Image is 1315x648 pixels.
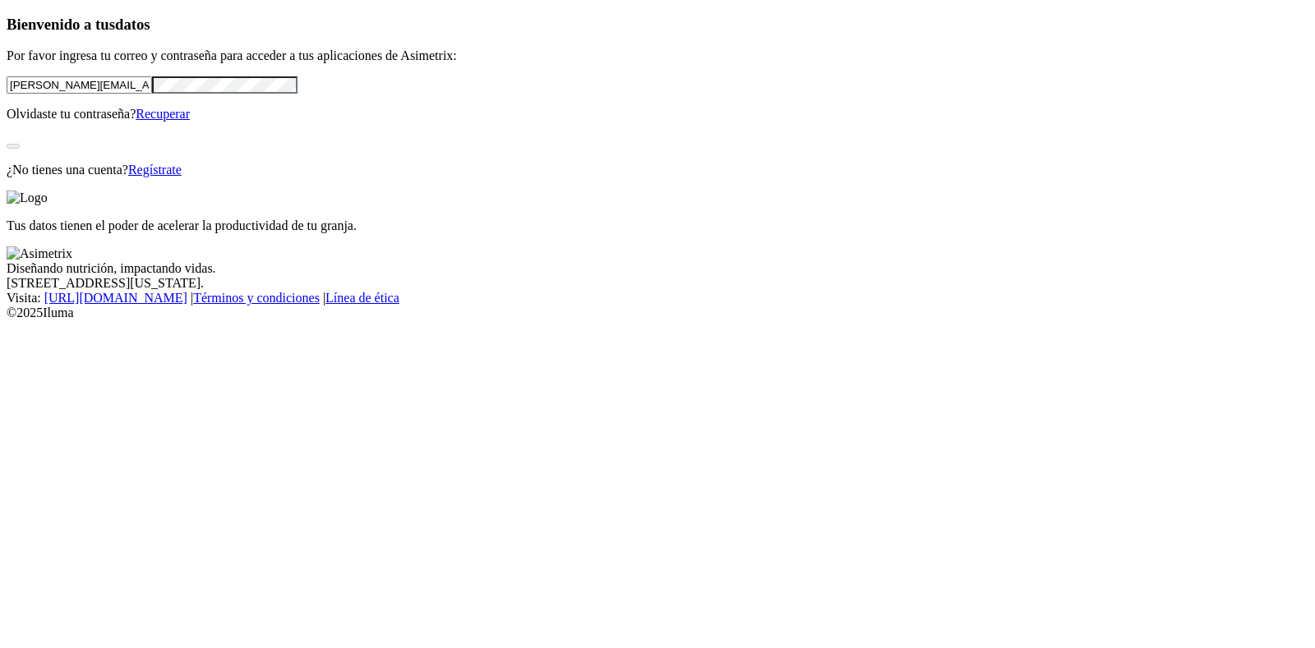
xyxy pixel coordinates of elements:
a: Recuperar [136,107,190,121]
span: datos [115,16,150,33]
a: Regístrate [128,163,182,177]
div: Visita : | | [7,291,1308,306]
p: Olvidaste tu contraseña? [7,107,1308,122]
div: © 2025 Iluma [7,306,1308,320]
img: Logo [7,191,48,205]
h3: Bienvenido a tus [7,16,1308,34]
p: ¿No tienes una cuenta? [7,163,1308,177]
p: Por favor ingresa tu correo y contraseña para acceder a tus aplicaciones de Asimetrix: [7,48,1308,63]
input: Tu correo [7,76,152,94]
div: [STREET_ADDRESS][US_STATE]. [7,276,1308,291]
p: Tus datos tienen el poder de acelerar la productividad de tu granja. [7,218,1308,233]
div: Diseñando nutrición, impactando vidas. [7,261,1308,276]
a: Línea de ética [325,291,399,305]
img: Asimetrix [7,246,72,261]
a: [URL][DOMAIN_NAME] [44,291,187,305]
a: Términos y condiciones [193,291,320,305]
